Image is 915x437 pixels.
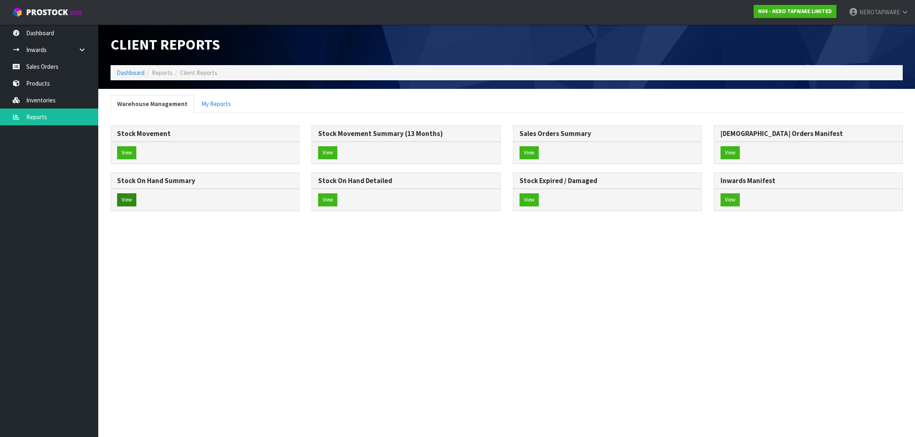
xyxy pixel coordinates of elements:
[26,7,68,18] span: ProStock
[111,95,194,113] a: Warehouse Management
[520,177,695,185] h3: Stock Expired / Damaged
[318,177,494,185] h3: Stock On Hand Detailed
[111,35,220,54] span: Client Reports
[117,130,293,138] h3: Stock Movement
[859,8,900,16] span: NEROTAPWARE
[117,193,136,206] button: View
[758,8,832,15] strong: N04 - NERO TAPWARE LIMITED
[180,69,217,77] span: Client Reports
[318,146,337,159] button: View
[721,193,740,206] button: View
[318,193,337,206] button: View
[520,193,539,206] button: View
[520,130,695,138] h3: Sales Orders Summary
[318,130,494,138] h3: Stock Movement Summary (13 Months)
[195,95,237,113] a: My Reports
[721,130,896,138] h3: [DEMOGRAPHIC_DATA] Orders Manifest
[117,146,136,159] button: View
[70,9,82,17] small: WMS
[117,177,293,185] h3: Stock On Hand Summary
[520,146,539,159] button: View
[721,177,896,185] h3: Inwards Manifest
[721,146,740,159] button: View
[12,7,23,17] img: cube-alt.png
[152,69,173,77] span: Reports
[117,69,145,77] a: Dashboard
